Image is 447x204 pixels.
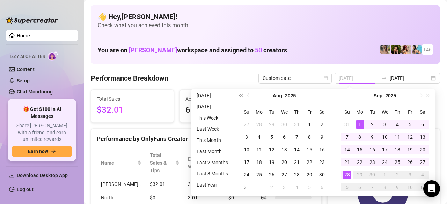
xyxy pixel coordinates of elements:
[416,156,429,168] td: 2025-09-27
[280,171,288,179] div: 27
[293,145,301,154] div: 14
[242,171,251,179] div: 24
[393,158,402,166] div: 25
[255,145,263,154] div: 11
[268,133,276,141] div: 5
[393,183,402,191] div: 9
[368,145,376,154] div: 16
[341,131,353,143] td: 2025-09-07
[368,158,376,166] div: 23
[268,158,276,166] div: 19
[51,149,56,154] span: arrow-right
[265,181,278,194] td: 2025-09-02
[368,171,376,179] div: 30
[353,106,366,118] th: Mo
[366,143,379,156] td: 2025-09-16
[418,171,427,179] div: 4
[268,183,276,191] div: 2
[406,120,414,129] div: 5
[379,156,391,168] td: 2025-09-24
[412,45,422,54] img: North (@northnattvip)
[404,181,416,194] td: 2025-10-10
[194,158,231,167] li: Last 2 Months
[366,156,379,168] td: 2025-09-23
[280,133,288,141] div: 6
[356,120,364,129] div: 1
[391,118,404,131] td: 2025-09-04
[353,181,366,194] td: 2025-10-06
[401,45,411,54] img: North (@northnattfree)
[368,183,376,191] div: 7
[265,143,278,156] td: 2025-08-12
[194,169,231,178] li: Last 3 Months
[278,118,291,131] td: 2025-07-30
[353,118,366,131] td: 2025-09-01
[303,106,316,118] th: Fr
[291,131,303,143] td: 2025-08-07
[265,168,278,181] td: 2025-08-26
[150,151,174,174] span: Total Sales & Tips
[194,147,231,156] li: Last Month
[374,89,383,103] button: Choose a month
[146,177,184,191] td: $32.01
[406,158,414,166] div: 26
[393,120,402,129] div: 4
[278,181,291,194] td: 2025-09-03
[146,149,184,177] th: Total Sales & Tips
[391,106,404,118] th: Th
[129,46,177,54] span: [PERSON_NAME]
[416,106,429,118] th: Sa
[353,156,366,168] td: 2025-09-22
[293,133,301,141] div: 7
[356,133,364,141] div: 8
[404,131,416,143] td: 2025-09-12
[17,187,34,192] a: Log out
[240,143,253,156] td: 2025-08-10
[97,95,168,103] span: Total Sales
[356,158,364,166] div: 22
[268,145,276,154] div: 12
[316,106,328,118] th: Sa
[98,22,433,29] span: Check what you achieved this month
[263,73,328,83] span: Custom date
[303,156,316,168] td: 2025-08-22
[303,143,316,156] td: 2025-08-15
[278,106,291,118] th: We
[194,136,231,144] li: This Month
[341,156,353,168] td: 2025-09-21
[305,145,314,154] div: 15
[28,149,48,154] span: Earn now
[265,131,278,143] td: 2025-08-05
[240,131,253,143] td: 2025-08-03
[353,143,366,156] td: 2025-09-15
[381,171,389,179] div: 1
[305,183,314,191] div: 5
[291,181,303,194] td: 2025-09-04
[242,183,251,191] div: 31
[381,158,389,166] div: 24
[291,106,303,118] th: Th
[379,181,391,194] td: 2025-10-08
[380,45,390,54] img: emilylou (@emilyylouu)
[353,168,366,181] td: 2025-09-29
[6,17,58,24] img: logo-BBDzfeDw.svg
[418,145,427,154] div: 20
[305,133,314,141] div: 8
[385,89,396,103] button: Choose a year
[194,91,231,100] li: [DATE]
[291,168,303,181] td: 2025-08-28
[404,168,416,181] td: 2025-10-03
[343,158,351,166] div: 21
[343,183,351,191] div: 5
[261,194,272,202] span: 0 %
[12,122,72,143] span: Share [PERSON_NAME] with a friend, and earn unlimited rewards
[353,131,366,143] td: 2025-09-08
[406,145,414,154] div: 19
[253,143,265,156] td: 2025-08-11
[242,145,251,154] div: 10
[368,120,376,129] div: 2
[381,120,389,129] div: 3
[255,183,263,191] div: 1
[379,131,391,143] td: 2025-09-10
[280,145,288,154] div: 13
